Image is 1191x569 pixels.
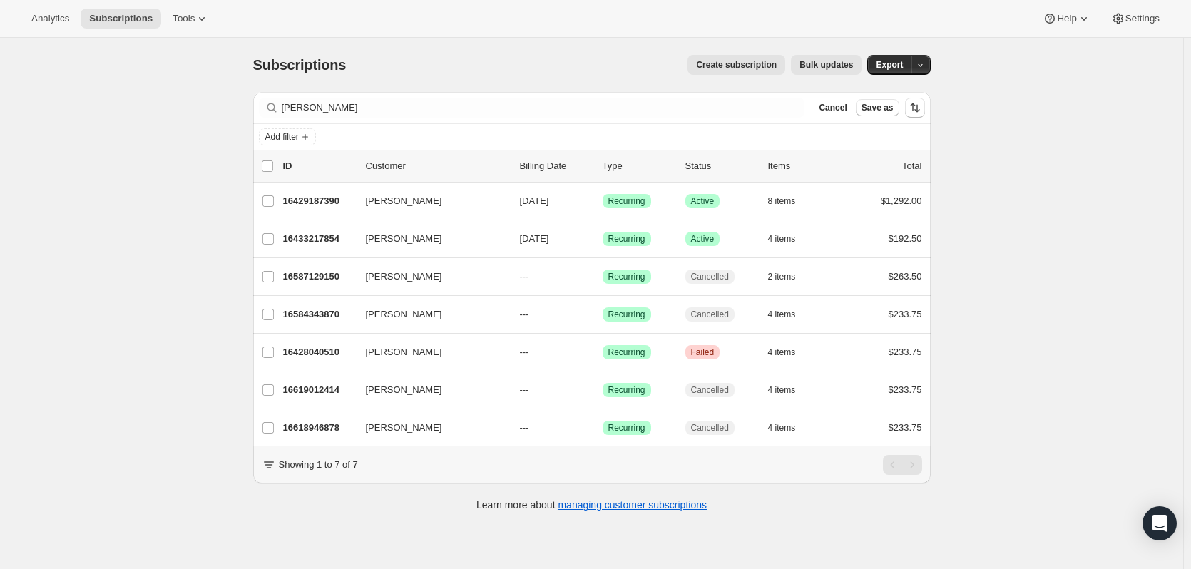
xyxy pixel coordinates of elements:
[283,345,354,359] p: 16428040510
[768,267,812,287] button: 2 items
[768,347,796,358] span: 4 items
[357,265,500,288] button: [PERSON_NAME]
[283,229,922,249] div: 16433217854[PERSON_NAME][DATE]SuccessRecurringSuccessActive4 items$192.50
[520,347,529,357] span: ---
[876,59,903,71] span: Export
[768,422,796,434] span: 4 items
[283,304,922,324] div: 16584343870[PERSON_NAME]---SuccessRecurringCancelled4 items$233.75
[608,233,645,245] span: Recurring
[520,233,549,244] span: [DATE]
[283,307,354,322] p: 16584343870
[819,102,847,113] span: Cancel
[768,304,812,324] button: 4 items
[283,232,354,246] p: 16433217854
[608,384,645,396] span: Recurring
[366,421,442,435] span: [PERSON_NAME]
[520,422,529,433] span: ---
[687,55,785,75] button: Create subscription
[279,458,358,472] p: Showing 1 to 7 of 7
[768,195,796,207] span: 8 items
[608,195,645,207] span: Recurring
[768,191,812,211] button: 8 items
[813,99,852,116] button: Cancel
[520,309,529,319] span: ---
[520,159,591,173] p: Billing Date
[476,498,707,512] p: Learn more about
[905,98,925,118] button: Sort the results
[283,159,354,173] p: ID
[89,13,153,24] span: Subscriptions
[608,309,645,320] span: Recurring
[603,159,674,173] div: Type
[283,159,922,173] div: IDCustomerBilling DateTypeStatusItemsTotal
[889,309,922,319] span: $233.75
[1034,9,1099,29] button: Help
[691,347,715,358] span: Failed
[799,59,853,71] span: Bulk updates
[31,13,69,24] span: Analytics
[691,195,715,207] span: Active
[283,380,922,400] div: 16619012414[PERSON_NAME]---SuccessRecurringCancelled4 items$233.75
[558,499,707,511] a: managing customer subscriptions
[366,307,442,322] span: [PERSON_NAME]
[23,9,78,29] button: Analytics
[357,303,500,326] button: [PERSON_NAME]
[608,422,645,434] span: Recurring
[366,159,508,173] p: Customer
[608,271,645,282] span: Recurring
[881,195,922,206] span: $1,292.00
[768,159,839,173] div: Items
[768,271,796,282] span: 2 items
[357,379,500,401] button: [PERSON_NAME]
[520,384,529,395] span: ---
[889,271,922,282] span: $263.50
[791,55,862,75] button: Bulk updates
[283,194,354,208] p: 16429187390
[768,380,812,400] button: 4 items
[691,422,729,434] span: Cancelled
[283,267,922,287] div: 16587129150[PERSON_NAME]---SuccessRecurringCancelled2 items$263.50
[366,194,442,208] span: [PERSON_NAME]
[366,232,442,246] span: [PERSON_NAME]
[768,342,812,362] button: 4 items
[889,422,922,433] span: $233.75
[902,159,921,173] p: Total
[608,347,645,358] span: Recurring
[265,131,299,143] span: Add filter
[768,418,812,438] button: 4 items
[691,309,729,320] span: Cancelled
[357,341,500,364] button: [PERSON_NAME]
[259,128,316,145] button: Add filter
[253,57,347,73] span: Subscriptions
[768,384,796,396] span: 4 items
[696,59,777,71] span: Create subscription
[1125,13,1160,24] span: Settings
[366,383,442,397] span: [PERSON_NAME]
[283,421,354,435] p: 16618946878
[685,159,757,173] p: Status
[357,190,500,212] button: [PERSON_NAME]
[164,9,218,29] button: Tools
[883,455,922,475] nav: Pagination
[1103,9,1168,29] button: Settings
[283,191,922,211] div: 16429187390[PERSON_NAME][DATE]SuccessRecurringSuccessActive8 items$1,292.00
[366,270,442,284] span: [PERSON_NAME]
[283,418,922,438] div: 16618946878[PERSON_NAME]---SuccessRecurringCancelled4 items$233.75
[282,98,805,118] input: Filter subscribers
[283,383,354,397] p: 16619012414
[889,347,922,357] span: $233.75
[691,384,729,396] span: Cancelled
[1057,13,1076,24] span: Help
[889,384,922,395] span: $233.75
[357,416,500,439] button: [PERSON_NAME]
[889,233,922,244] span: $192.50
[283,342,922,362] div: 16428040510[PERSON_NAME]---SuccessRecurringCriticalFailed4 items$233.75
[768,309,796,320] span: 4 items
[1143,506,1177,540] div: Open Intercom Messenger
[357,227,500,250] button: [PERSON_NAME]
[366,345,442,359] span: [PERSON_NAME]
[862,102,894,113] span: Save as
[520,271,529,282] span: ---
[173,13,195,24] span: Tools
[283,270,354,284] p: 16587129150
